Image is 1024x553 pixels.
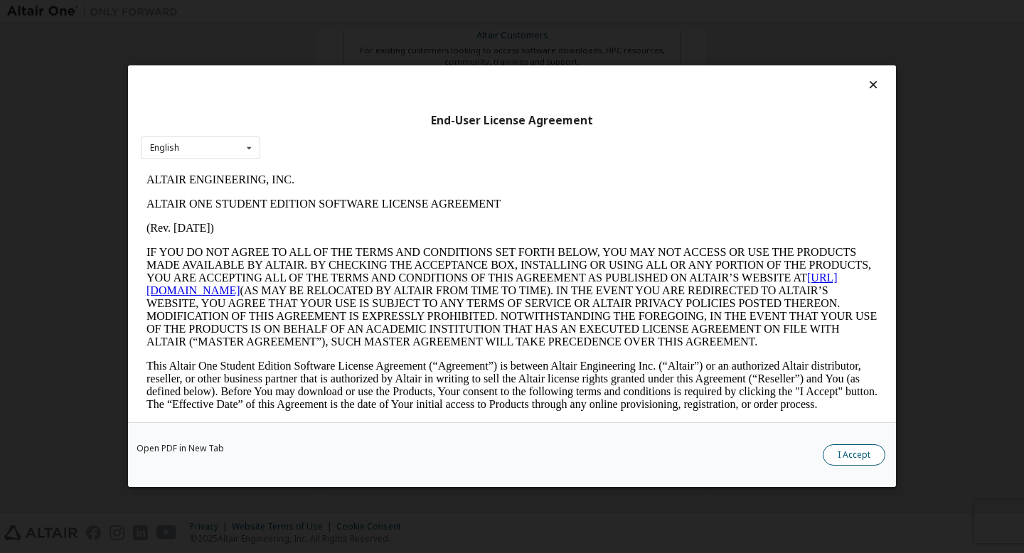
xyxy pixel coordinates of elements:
[6,192,737,243] p: This Altair One Student Edition Software License Agreement (“Agreement”) is between Altair Engine...
[141,114,883,128] div: End-User License Agreement
[6,30,737,43] p: ALTAIR ONE STUDENT EDITION SOFTWARE LICENSE AGREEMENT
[6,6,737,18] p: ALTAIR ENGINEERING, INC.
[6,104,697,129] a: [URL][DOMAIN_NAME]
[6,78,737,181] p: IF YOU DO NOT AGREE TO ALL OF THE TERMS AND CONDITIONS SET FORTH BELOW, YOU MAY NOT ACCESS OR USE...
[137,445,224,453] a: Open PDF in New Tab
[823,445,885,466] button: I Accept
[6,54,737,67] p: (Rev. [DATE])
[150,144,179,152] div: English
